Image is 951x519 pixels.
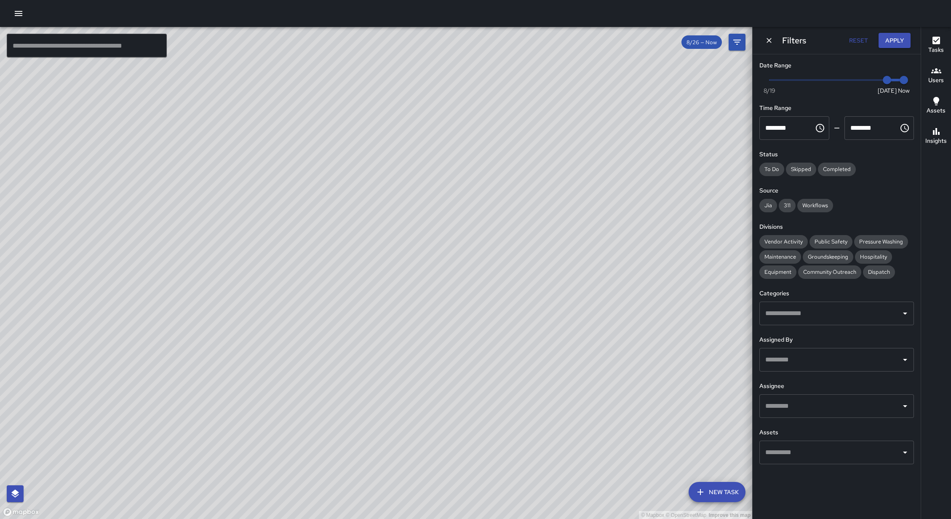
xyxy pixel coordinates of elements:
div: To Do [759,163,784,176]
span: Dispatch [863,268,895,276]
h6: Divisions [759,222,914,232]
button: Open [899,308,911,319]
h6: Users [928,76,944,85]
span: Workflows [797,202,833,209]
span: 8/19 [764,86,775,95]
h6: Tasks [928,45,944,55]
div: Groundskeeping [803,250,853,264]
span: Equipment [759,268,796,276]
span: Groundskeeping [803,253,853,260]
h6: Filters [782,34,806,47]
div: Equipment [759,265,796,279]
span: To Do [759,166,784,173]
button: Choose time, selected time is 11:59 PM [896,120,913,136]
button: Insights [921,121,951,152]
span: Hospitality [855,253,892,260]
button: Reset [845,33,872,48]
span: Public Safety [809,238,852,245]
h6: Date Range [759,61,914,70]
button: Open [899,447,911,458]
div: Community Outreach [798,265,861,279]
span: 311 [779,202,796,209]
div: Completed [818,163,856,176]
div: 311 [779,199,796,212]
span: Completed [818,166,856,173]
span: Now [898,86,910,95]
span: Pressure Washing [854,238,908,245]
button: Tasks [921,30,951,61]
button: Dismiss [763,34,775,47]
div: Jia [759,199,777,212]
span: Jia [759,202,777,209]
h6: Time Range [759,104,914,113]
button: Choose time, selected time is 12:00 AM [812,120,828,136]
button: Filters [729,34,745,51]
h6: Status [759,150,914,159]
button: Open [899,354,911,366]
span: Vendor Activity [759,238,808,245]
span: Skipped [786,166,816,173]
h6: Assets [759,428,914,437]
div: Hospitality [855,250,892,264]
h6: Source [759,186,914,195]
h6: Assignee [759,382,914,391]
button: New Task [689,482,745,502]
span: Maintenance [759,253,801,260]
div: Dispatch [863,265,895,279]
button: Apply [879,33,911,48]
h6: Categories [759,289,914,298]
h6: Assigned By [759,335,914,345]
span: Community Outreach [798,268,861,276]
div: Skipped [786,163,816,176]
span: 8/26 — Now [681,39,722,46]
div: Vendor Activity [759,235,808,249]
span: [DATE] [878,86,897,95]
div: Maintenance [759,250,801,264]
h6: Assets [927,106,946,115]
h6: Insights [925,136,947,146]
div: Public Safety [809,235,852,249]
button: Users [921,61,951,91]
div: Pressure Washing [854,235,908,249]
div: Workflows [797,199,833,212]
button: Assets [921,91,951,121]
button: Open [899,400,911,412]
